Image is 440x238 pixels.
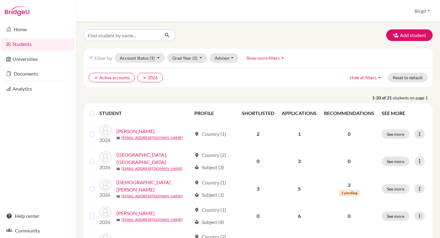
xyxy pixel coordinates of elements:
th: APPLICATIONS [278,106,320,121]
span: local_library [194,192,199,197]
button: clearActive accounts [89,73,135,82]
a: [DEMOGRAPHIC_DATA][PERSON_NAME] [116,179,192,193]
img: Bridge-U [5,6,29,16]
a: [PERSON_NAME] [116,210,155,217]
a: [EMAIL_ADDRESS][DOMAIN_NAME] [121,193,183,199]
span: (1) [193,55,197,61]
button: See more [382,157,409,166]
span: mail [116,136,120,140]
i: arrow_drop_up [280,55,286,61]
div: Country (1) [194,179,226,186]
th: RECOMMENDATIONS [320,106,378,121]
button: Birgit [412,5,433,17]
div: Country (1) [194,130,226,138]
button: Advisor [210,53,239,63]
a: Community [1,225,75,237]
div: Subject (1) [194,191,224,199]
p: 3 [324,181,374,189]
img: Jain, Aarav [99,179,112,191]
span: (1) [150,55,155,61]
a: Universities [1,53,75,65]
span: location_on [194,153,199,158]
button: clear2026 [137,73,163,82]
a: [EMAIL_ADDRESS][DOMAIN_NAME] [121,217,183,222]
span: mail [116,167,120,171]
span: location_on [194,132,199,136]
button: Hide all filtersarrow_drop_up [345,73,388,82]
a: [EMAIL_ADDRESS][DOMAIN_NAME] [121,166,183,171]
a: [GEOGRAPHIC_DATA], [GEOGRAPHIC_DATA] [116,151,192,166]
td: 5 [278,175,320,203]
button: See more [382,129,409,139]
td: 3 [278,147,320,175]
td: 1 [278,121,320,147]
p: 0 [324,212,374,220]
td: 3 [238,175,278,203]
button: Account Status(1) [115,53,165,63]
td: 2 [238,121,278,147]
strong: 1-20 of 21 [372,95,393,101]
i: clear [94,76,98,80]
td: 6 [278,203,320,229]
span: location_on [194,207,199,212]
span: location_on [194,180,199,185]
div: Country (1) [194,206,226,214]
img: Jaywant, Kavin [99,206,112,218]
div: Subject (3) [194,164,224,171]
a: Documents [1,68,75,80]
th: SHORTLISTED [238,106,278,121]
i: arrow_drop_up [376,74,383,80]
button: Show more filtersarrow_drop_up [241,53,291,63]
span: students on page 1 [393,95,433,101]
p: 0 [324,130,374,138]
a: Help center [1,210,75,222]
img: Ferrara, Carolina [99,151,112,164]
button: See more [382,211,409,221]
button: Grad Year(1) [167,53,207,63]
td: 0 [238,147,278,175]
button: Reset to default [388,73,428,82]
input: Find student by name... [84,29,159,41]
i: clear [142,76,147,80]
div: Subject (4) [194,218,224,226]
a: Home [1,23,75,35]
span: 2 pending [339,190,360,196]
p: 2026 [99,136,112,144]
i: filter_list [89,55,94,60]
th: PROFILE [191,106,238,121]
img: Bedi, Sara [99,124,112,136]
a: [EMAIL_ADDRESS][DOMAIN_NAME] [121,135,183,140]
a: Analytics [1,83,75,95]
th: SEE MORE [378,106,430,121]
a: [PERSON_NAME] [116,128,155,135]
span: mail [116,195,120,198]
button: Add student [386,29,433,41]
th: STUDENT [99,106,191,121]
p: 2026 [99,164,112,171]
p: 0 [324,158,374,165]
span: local_library [194,220,199,225]
span: Show more filters [246,55,280,61]
span: Hide all filters [350,75,376,80]
button: See more [382,184,409,194]
td: 0 [238,203,278,229]
p: 2026 [99,191,112,199]
span: local_library [194,165,199,170]
span: mail [116,218,120,222]
span: Filter by [95,55,112,61]
a: Students [1,38,75,50]
div: Country (2) [194,151,226,159]
p: 2026 [99,218,112,226]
